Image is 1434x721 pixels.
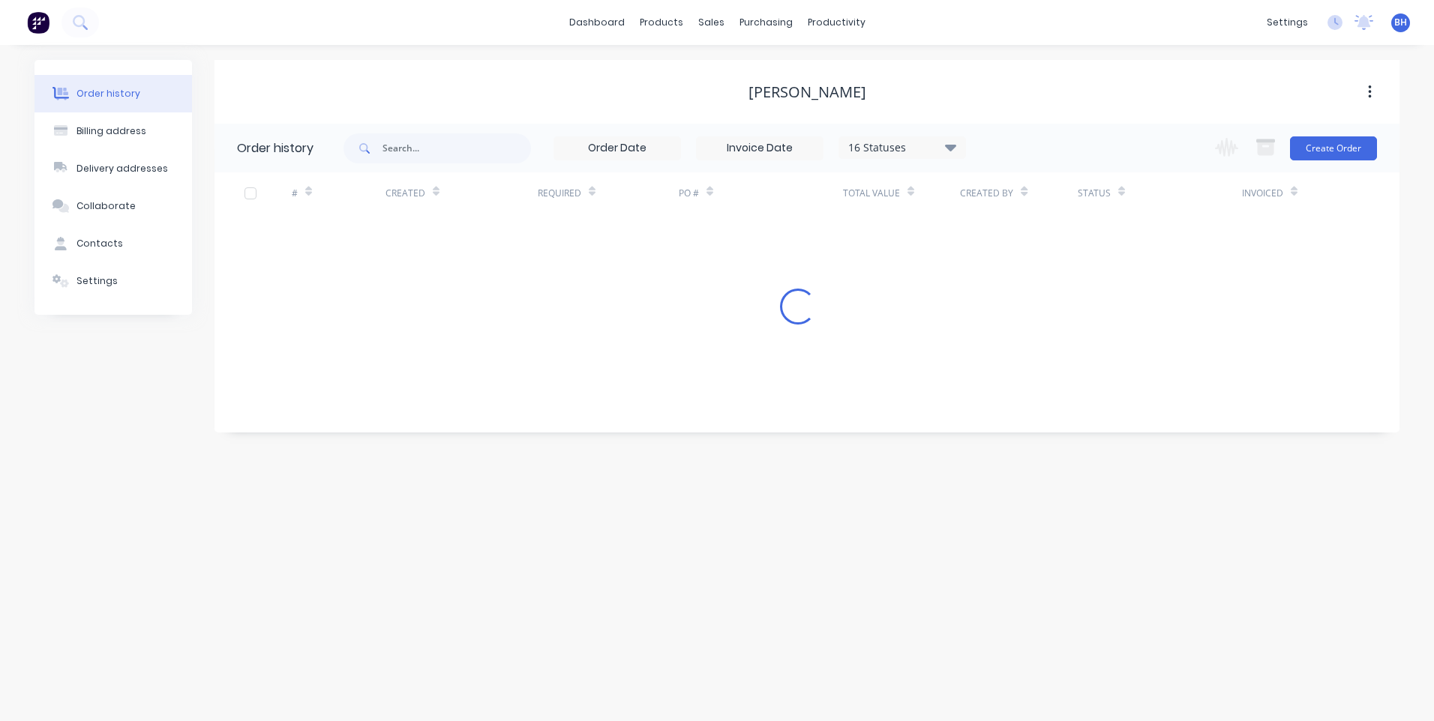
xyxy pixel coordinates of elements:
div: Status [1078,187,1111,200]
div: settings [1259,11,1315,34]
button: Collaborate [34,187,192,225]
div: Status [1078,172,1242,214]
input: Order Date [554,137,680,160]
div: Created [385,187,425,200]
div: Invoiced [1242,187,1283,200]
div: Settings [76,274,118,288]
button: Create Order [1290,136,1377,160]
a: dashboard [562,11,632,34]
div: sales [691,11,732,34]
div: Order history [76,87,140,100]
div: Created By [960,172,1077,214]
button: Order history [34,75,192,112]
div: products [632,11,691,34]
div: purchasing [732,11,800,34]
div: 16 Statuses [839,139,965,156]
div: Order history [237,139,313,157]
img: Factory [27,11,49,34]
div: Delivery addresses [76,162,168,175]
div: # [292,187,298,200]
button: Contacts [34,225,192,262]
div: Required [538,172,679,214]
input: Invoice Date [697,137,823,160]
button: Billing address [34,112,192,150]
div: Collaborate [76,199,136,213]
div: Total Value [843,187,900,200]
button: Delivery addresses [34,150,192,187]
span: BH [1394,16,1407,29]
div: PO # [679,172,843,214]
div: Created By [960,187,1013,200]
div: PO # [679,187,699,200]
div: Invoiced [1242,172,1336,214]
div: [PERSON_NAME] [748,83,866,101]
div: Billing address [76,124,146,138]
div: Total Value [843,172,960,214]
div: productivity [800,11,873,34]
input: Search... [382,133,531,163]
div: Contacts [76,237,123,250]
div: # [292,172,385,214]
button: Settings [34,262,192,300]
div: Required [538,187,581,200]
div: Created [385,172,538,214]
